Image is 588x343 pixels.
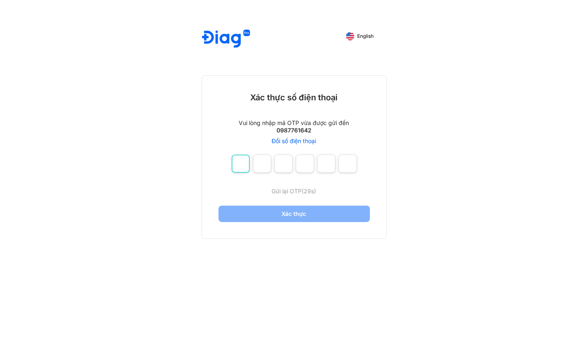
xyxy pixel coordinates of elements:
button: English [340,30,380,43]
div: Vui lòng nhập mã OTP vừa được gửi đến [239,119,349,127]
img: English [346,32,354,40]
img: logo [202,30,250,49]
div: Xác thực số điện thoại [251,92,338,103]
span: English [358,33,374,39]
a: Đổi số điện thoại [272,137,316,145]
div: 0987761642 [277,127,311,134]
button: Xác thực [218,206,370,222]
